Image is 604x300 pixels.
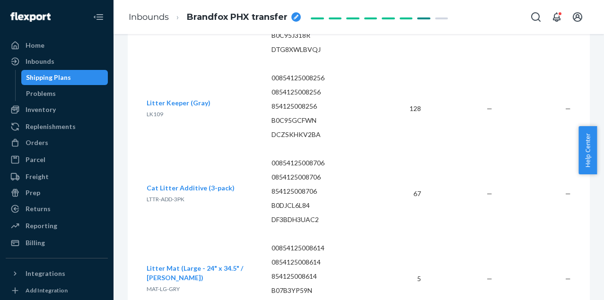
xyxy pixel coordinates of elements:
[271,286,374,295] p: B07B3YP59N
[26,57,54,66] div: Inbounds
[271,272,374,281] p: 854125008614
[487,104,492,112] span: —
[26,221,57,231] div: Reporting
[21,86,108,101] a: Problems
[187,11,288,24] span: Brandfox PHX transfer
[271,257,374,267] p: 0854125008614
[26,138,48,147] div: Orders
[147,264,243,282] span: Litter Mat (Large - 24" x 34.5" / [PERSON_NAME])
[21,70,108,85] a: Shipping Plans
[271,31,374,40] p: B0C95J318R
[271,45,374,54] p: DTG8XWLBVQJ
[147,264,256,283] button: Litter Mat (Large - 24" x 34.5" / [PERSON_NAME])
[565,189,571,197] span: —
[6,54,108,69] a: Inbounds
[271,172,374,182] p: 0854125008706
[26,286,68,294] div: Add Integration
[121,3,308,31] ol: breadcrumbs
[271,73,374,83] p: 00854125008256
[381,66,429,151] td: 128
[26,155,45,164] div: Parcel
[147,183,235,193] button: Cat Litter Additive (3-pack)
[26,105,56,114] div: Inventory
[147,99,210,107] span: Litter Keeper (Gray)
[271,130,374,139] p: DCZSKHKV2BA
[26,269,65,278] div: Integrations
[271,243,374,253] p: 00854125008614
[487,274,492,283] span: —
[147,196,184,203] span: LTTR-ADD-3PK
[6,38,108,53] a: Home
[26,172,49,181] div: Freight
[26,204,51,214] div: Returns
[381,151,429,236] td: 67
[147,111,163,118] span: LK109
[578,126,597,174] button: Help Center
[147,285,180,292] span: MAT-LG-GRY
[6,185,108,200] a: Prep
[6,266,108,281] button: Integrations
[147,184,235,192] span: Cat Litter Additive (3-pack)
[271,215,374,224] p: DF3BDH3UAC2
[271,201,374,210] p: B0DJCL6L84
[6,285,108,296] a: Add Integration
[26,73,71,82] div: Shipping Plans
[26,188,40,197] div: Prep
[487,189,492,197] span: —
[271,87,374,97] p: 0854125008256
[6,135,108,150] a: Orders
[568,8,587,26] button: Open account menu
[10,12,51,22] img: Flexport logo
[26,89,56,98] div: Problems
[565,274,571,283] span: —
[271,116,374,125] p: B0C95GCFWN
[26,122,76,131] div: Replenishments
[89,8,108,26] button: Close Navigation
[526,8,545,26] button: Open Search Box
[6,235,108,250] a: Billing
[129,12,169,22] a: Inbounds
[271,102,374,111] p: 854125008256
[547,8,566,26] button: Open notifications
[26,238,45,248] div: Billing
[271,158,374,168] p: 00854125008706
[565,104,571,112] span: —
[6,218,108,233] a: Reporting
[147,98,210,108] button: Litter Keeper (Gray)
[6,102,108,117] a: Inventory
[26,41,44,50] div: Home
[271,187,374,196] p: 854125008706
[6,201,108,216] a: Returns
[6,119,108,134] a: Replenishments
[6,152,108,167] a: Parcel
[6,169,108,184] a: Freight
